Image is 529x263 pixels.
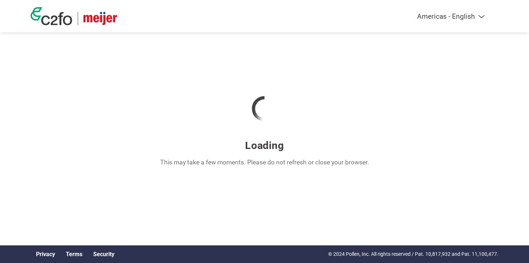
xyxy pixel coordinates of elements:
[328,250,498,258] p: © 2024 Pollen, Inc. All rights reserved / Pat. 10,817,932 and Pat. 11,100,477.
[66,251,82,258] a: Terms
[160,158,369,167] p: This may take a few moments. Please do not refresh or close your browser.
[93,251,114,258] a: Security
[83,12,117,25] img: Meijer
[31,7,72,25] img: c2fo logo
[245,139,284,151] h3: Loading
[36,251,55,258] a: Privacy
